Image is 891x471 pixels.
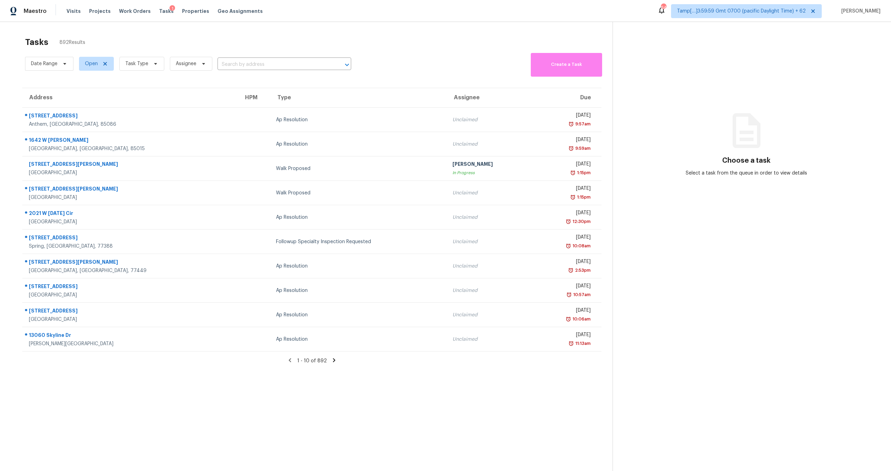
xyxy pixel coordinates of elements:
[452,141,527,148] div: Unclaimed
[538,161,591,169] div: [DATE]
[566,242,571,249] img: Overdue Alarm Icon
[29,194,232,201] div: [GEOGRAPHIC_DATA]
[680,170,813,177] div: Select a task from the queue in order to view details
[566,218,571,225] img: Overdue Alarm Icon
[125,60,148,67] span: Task Type
[538,185,591,194] div: [DATE]
[570,169,576,176] img: Overdue Alarm Icon
[159,9,174,14] span: Tasks
[342,60,352,70] button: Open
[60,39,85,46] span: 892 Results
[29,340,232,347] div: [PERSON_NAME][GEOGRAPHIC_DATA]
[677,8,806,15] span: Tamp[…]3:59:59 Gmt 0700 (pacific Daylight Time) + 62
[119,8,151,15] span: Work Orders
[29,112,232,121] div: [STREET_ADDRESS]
[29,145,232,152] div: [GEOGRAPHIC_DATA], [GEOGRAPHIC_DATA], 85015
[538,209,591,218] div: [DATE]
[574,121,591,128] div: 9:57am
[29,210,232,218] div: 2021 W [DATE] Cir
[276,116,441,123] div: Ap Resolution
[29,121,232,128] div: Anthem, [GEOGRAPHIC_DATA], 85086
[538,283,591,291] div: [DATE]
[182,8,209,15] span: Properties
[452,336,527,343] div: Unclaimed
[572,291,591,298] div: 10:57am
[722,157,771,164] h3: Choose a task
[531,53,602,77] button: Create a Task
[571,316,591,323] div: 10:06am
[568,145,574,152] img: Overdue Alarm Icon
[22,88,238,108] th: Address
[447,88,533,108] th: Assignee
[176,60,196,67] span: Assignee
[574,145,591,152] div: 9:59am
[568,340,574,347] img: Overdue Alarm Icon
[29,234,232,243] div: [STREET_ADDRESS]
[538,331,591,340] div: [DATE]
[574,267,591,274] div: 2:53pm
[297,358,327,363] span: 1 - 10 of 892
[452,214,527,221] div: Unclaimed
[661,4,666,11] div: 641
[29,137,232,145] div: 1642 W [PERSON_NAME]
[169,5,175,12] div: 1
[452,311,527,318] div: Unclaimed
[276,165,441,172] div: Walk Proposed
[89,8,111,15] span: Projects
[452,287,527,294] div: Unclaimed
[29,161,232,169] div: [STREET_ADDRESS][PERSON_NAME]
[25,39,48,46] h2: Tasks
[533,88,601,108] th: Due
[29,292,232,299] div: [GEOGRAPHIC_DATA]
[452,190,527,196] div: Unclaimed
[85,60,98,67] span: Open
[452,169,527,176] div: In Progress
[29,169,232,176] div: [GEOGRAPHIC_DATA]
[276,141,441,148] div: Ap Resolution
[538,307,591,316] div: [DATE]
[29,185,232,194] div: [STREET_ADDRESS][PERSON_NAME]
[24,8,47,15] span: Maestro
[29,316,232,323] div: [GEOGRAPHIC_DATA]
[276,238,441,245] div: Followup Specialty Inspection Requested
[276,287,441,294] div: Ap Resolution
[31,60,57,67] span: Date Range
[838,8,881,15] span: [PERSON_NAME]
[29,307,232,316] div: [STREET_ADDRESS]
[270,88,447,108] th: Type
[276,311,441,318] div: Ap Resolution
[238,88,270,108] th: HPM
[29,283,232,292] div: [STREET_ADDRESS]
[452,161,527,169] div: [PERSON_NAME]
[276,336,441,343] div: Ap Resolution
[538,112,591,121] div: [DATE]
[571,218,591,225] div: 12:30pm
[218,59,332,70] input: Search by address
[218,8,263,15] span: Geo Assignments
[29,267,232,274] div: [GEOGRAPHIC_DATA], [GEOGRAPHIC_DATA], 77449
[538,234,591,242] div: [DATE]
[568,121,574,128] img: Overdue Alarm Icon
[29,218,232,225] div: [GEOGRAPHIC_DATA]
[571,242,591,249] div: 10:08am
[29,258,232,267] div: [STREET_ADDRESS][PERSON_NAME]
[66,8,81,15] span: Visits
[29,243,232,250] div: Spring, [GEOGRAPHIC_DATA], 77388
[452,116,527,123] div: Unclaimed
[538,136,591,145] div: [DATE]
[538,258,591,267] div: [DATE]
[576,169,591,176] div: 1:15pm
[576,194,591,201] div: 1:15pm
[276,263,441,270] div: Ap Resolution
[276,214,441,221] div: Ap Resolution
[566,291,572,298] img: Overdue Alarm Icon
[566,316,571,323] img: Overdue Alarm Icon
[276,190,441,196] div: Walk Proposed
[534,61,599,69] span: Create a Task
[570,194,576,201] img: Overdue Alarm Icon
[574,340,591,347] div: 11:13am
[452,263,527,270] div: Unclaimed
[452,238,527,245] div: Unclaimed
[29,332,232,340] div: 13060 Skyline Dr
[568,267,574,274] img: Overdue Alarm Icon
